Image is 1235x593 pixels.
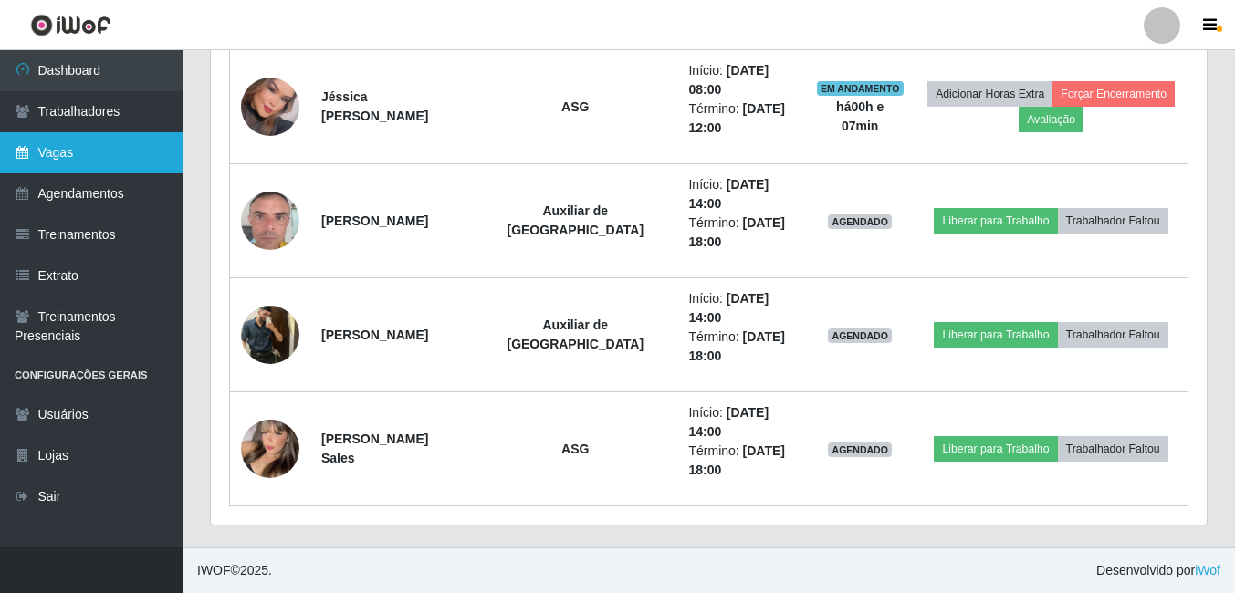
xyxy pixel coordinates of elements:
[241,169,299,273] img: 1707834937806.jpeg
[1096,561,1220,580] span: Desenvolvido por
[197,561,272,580] span: © 2025 .
[688,99,794,138] li: Término:
[817,81,904,96] span: EM ANDAMENTO
[688,61,794,99] li: Início:
[688,175,794,213] li: Início:
[321,432,428,465] strong: [PERSON_NAME] Sales
[688,213,794,252] li: Término:
[561,442,589,456] strong: ASG
[1019,107,1083,132] button: Avaliação
[1058,322,1168,348] button: Trabalhador Faltou
[927,81,1052,107] button: Adicionar Horas Extra
[1195,563,1220,577] a: iWof
[836,99,884,133] strong: há 00 h e 07 min
[241,409,299,489] img: 1752756921028.jpeg
[1058,436,1168,462] button: Trabalhador Faltou
[688,403,794,442] li: Início:
[688,291,769,325] time: [DATE] 14:00
[561,99,589,114] strong: ASG
[688,328,794,366] li: Término:
[321,213,428,228] strong: [PERSON_NAME]
[1058,208,1168,234] button: Trabalhador Faltou
[934,208,1057,234] button: Liberar para Trabalho
[828,328,892,343] span: AGENDADO
[688,405,769,439] time: [DATE] 14:00
[30,14,111,36] img: CoreUI Logo
[507,203,644,237] strong: Auxiliar de [GEOGRAPHIC_DATA]
[197,563,231,577] span: IWOF
[241,66,299,149] img: 1752940593841.jpeg
[507,317,644,351] strong: Auxiliar de [GEOGRAPHIC_DATA]
[934,322,1057,348] button: Liberar para Trabalho
[688,289,794,328] li: Início:
[1052,81,1175,107] button: Forçar Encerramento
[321,89,428,123] strong: Jéssica [PERSON_NAME]
[934,436,1057,462] button: Liberar para Trabalho
[828,442,892,457] span: AGENDADO
[688,177,769,211] time: [DATE] 14:00
[321,328,428,342] strong: [PERSON_NAME]
[688,63,769,97] time: [DATE] 08:00
[828,214,892,229] span: AGENDADO
[241,296,299,373] img: 1745620439120.jpeg
[688,442,794,480] li: Término:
